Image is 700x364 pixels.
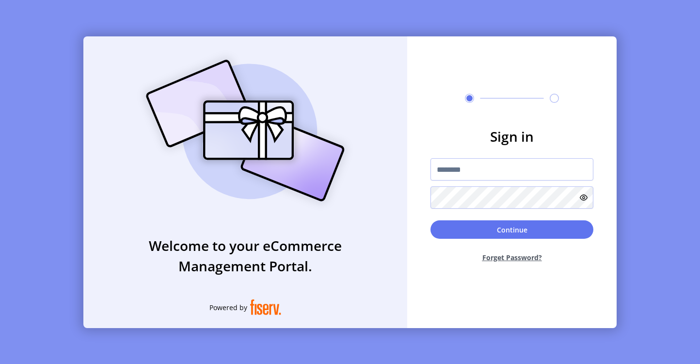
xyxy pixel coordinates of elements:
button: Continue [430,220,593,239]
button: Forget Password? [430,245,593,270]
h3: Sign in [430,126,593,147]
span: Powered by [209,302,247,313]
img: card_Illustration.svg [131,49,359,212]
h3: Welcome to your eCommerce Management Portal. [83,235,407,276]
